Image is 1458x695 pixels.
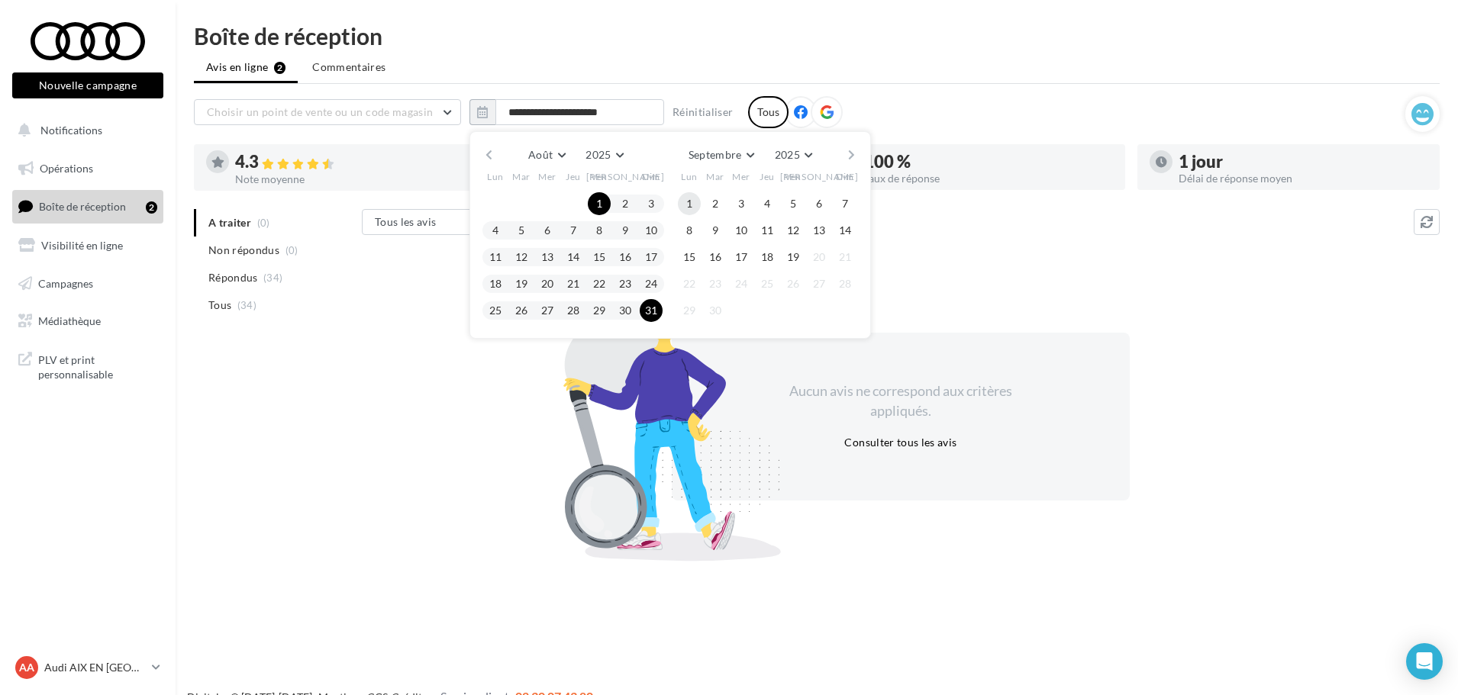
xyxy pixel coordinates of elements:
[375,215,437,228] span: Tous les avis
[9,305,166,337] a: Médiathèque
[730,192,753,215] button: 3
[562,299,585,322] button: 28
[640,299,663,322] button: 31
[756,219,779,242] button: 11
[194,24,1440,47] div: Boîte de réception
[681,170,698,183] span: Lun
[782,219,805,242] button: 12
[207,105,433,118] span: Choisir un point de vente ou un code magasin
[756,246,779,269] button: 18
[756,192,779,215] button: 4
[528,148,553,161] span: Août
[9,190,166,223] a: Boîte de réception2
[682,144,760,166] button: Septembre
[808,219,831,242] button: 13
[614,192,637,215] button: 2
[536,219,559,242] button: 6
[834,219,856,242] button: 14
[678,219,701,242] button: 8
[566,170,581,183] span: Jeu
[510,299,533,322] button: 26
[536,299,559,322] button: 27
[588,219,611,242] button: 8
[808,192,831,215] button: 6
[730,246,753,269] button: 17
[38,349,157,382] span: PLV et print personnalisable
[510,219,533,242] button: 5
[640,192,663,215] button: 3
[730,272,753,295] button: 24
[512,170,531,183] span: Mar
[38,276,93,289] span: Campagnes
[194,99,461,125] button: Choisir un point de vente ou un code magasin
[9,153,166,185] a: Opérations
[40,162,93,175] span: Opérations
[760,170,775,183] span: Jeu
[775,148,800,161] span: 2025
[484,299,507,322] button: 25
[562,272,585,295] button: 21
[579,144,629,166] button: 2025
[678,272,701,295] button: 22
[208,243,279,258] span: Non répondus
[836,170,854,183] span: Dim
[312,60,385,75] span: Commentaires
[487,170,504,183] span: Lun
[864,173,1113,184] div: Taux de réponse
[12,72,163,98] button: Nouvelle campagne
[614,219,637,242] button: 9
[756,272,779,295] button: 25
[808,246,831,269] button: 20
[235,153,484,171] div: 4.3
[12,653,163,682] a: AA Audi AIX EN [GEOGRAPHIC_DATA]
[834,246,856,269] button: 21
[769,144,818,166] button: 2025
[588,299,611,322] button: 29
[678,192,701,215] button: 1
[834,192,856,215] button: 7
[588,272,611,295] button: 22
[562,219,585,242] button: 7
[640,246,663,269] button: 17
[782,246,805,269] button: 19
[704,299,727,322] button: 30
[748,96,789,128] div: Tous
[208,298,231,313] span: Tous
[263,272,282,284] span: (34)
[208,270,258,285] span: Répondus
[614,299,637,322] button: 30
[678,246,701,269] button: 15
[536,272,559,295] button: 20
[146,201,157,214] div: 2
[285,244,298,256] span: (0)
[834,272,856,295] button: 28
[40,124,102,137] span: Notifications
[1179,173,1427,184] div: Délai de réponse moyen
[484,246,507,269] button: 11
[704,192,727,215] button: 2
[237,299,256,311] span: (34)
[235,174,484,185] div: Note moyenne
[484,272,507,295] button: 18
[730,219,753,242] button: 10
[44,660,146,675] p: Audi AIX EN [GEOGRAPHIC_DATA]
[704,246,727,269] button: 16
[704,219,727,242] button: 9
[9,343,166,388] a: PLV et print personnalisable
[538,170,556,183] span: Mer
[640,219,663,242] button: 10
[1179,153,1427,170] div: 1 jour
[522,144,571,166] button: Août
[666,103,740,121] button: Réinitialiser
[9,230,166,262] a: Visibilité en ligne
[586,170,665,183] span: [PERSON_NAME]
[689,148,742,161] span: Septembre
[678,299,701,322] button: 29
[780,170,859,183] span: [PERSON_NAME]
[9,114,160,146] button: Notifications
[614,272,637,295] button: 23
[588,246,611,269] button: 15
[808,272,831,295] button: 27
[510,272,533,295] button: 19
[838,433,963,452] button: Consulter tous les avis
